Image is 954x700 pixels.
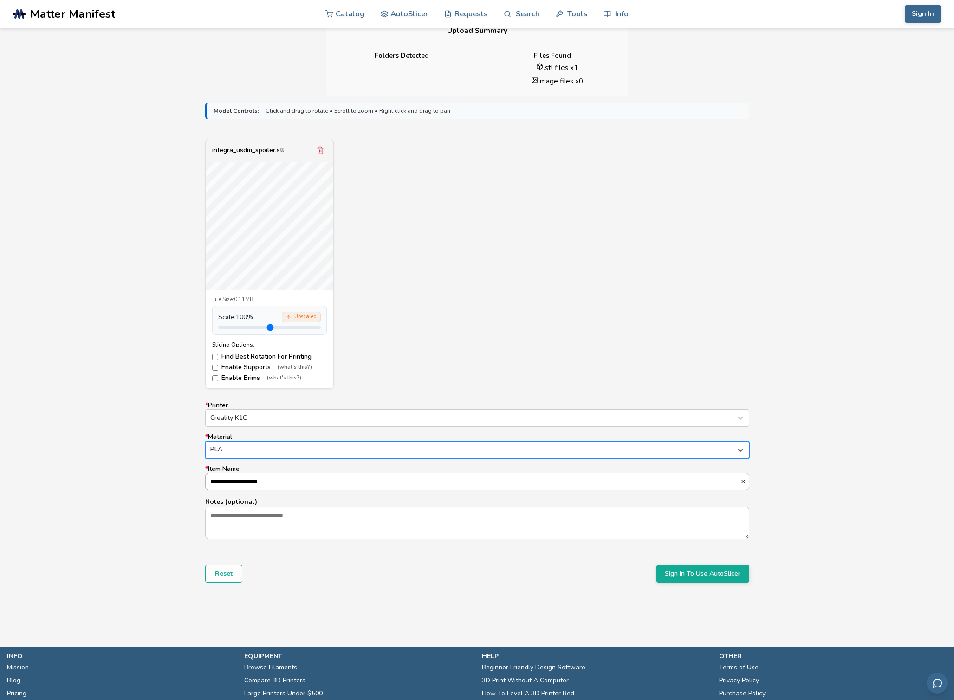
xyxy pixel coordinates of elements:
[484,52,622,59] h4: Files Found
[326,17,628,45] h3: Upload Summary
[212,364,327,371] label: Enable Supports
[212,374,327,382] label: Enable Brims
[493,63,622,72] li: .stl files x 1
[30,7,115,20] span: Matter Manifest
[244,661,297,674] a: Browse Filaments
[333,52,471,59] h4: Folders Detected
[266,108,450,114] span: Click and drag to rotate • Scroll to zoom • Right click and drag to pan
[719,651,947,661] p: other
[7,651,235,661] p: info
[278,364,312,371] span: (what's this?)
[493,76,622,86] li: image files x 0
[212,296,327,303] div: File Size: 0.11MB
[7,674,20,687] a: Blog
[719,661,759,674] a: Terms of Use
[212,354,218,360] input: Find Best Rotation For Printing
[267,375,301,381] span: (what's this?)
[7,661,29,674] a: Mission
[206,473,740,490] input: *Item Name
[244,651,472,661] p: equipment
[282,312,321,322] div: Upscaled
[206,507,749,539] textarea: Notes (optional)
[927,673,948,694] button: Send feedback via email
[656,565,749,583] button: Sign In To Use AutoSlicer
[482,674,569,687] a: 3D Print Without A Computer
[7,687,26,700] a: Pricing
[244,674,305,687] a: Compare 3D Printers
[205,465,749,490] label: Item Name
[212,353,327,360] label: Find Best Rotation For Printing
[482,687,574,700] a: How To Level A 3D Printer Bed
[212,375,218,381] input: Enable Brims(what's this?)
[212,341,327,348] div: Slicing Options:
[482,661,585,674] a: Beginner Friendly Design Software
[205,433,749,458] label: Material
[212,147,284,154] div: integra_usdm_spoiler.stl
[482,651,710,661] p: help
[314,144,327,157] button: Remove model
[218,314,253,321] span: Scale: 100 %
[719,687,766,700] a: Purchase Policy
[205,497,749,507] p: Notes (optional)
[205,402,749,427] label: Printer
[214,108,259,114] strong: Model Controls:
[740,478,749,485] button: *Item Name
[244,687,323,700] a: Large Printers Under $500
[212,365,218,371] input: Enable Supports(what's this?)
[905,5,941,23] button: Sign In
[205,565,242,583] button: Reset
[719,674,759,687] a: Privacy Policy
